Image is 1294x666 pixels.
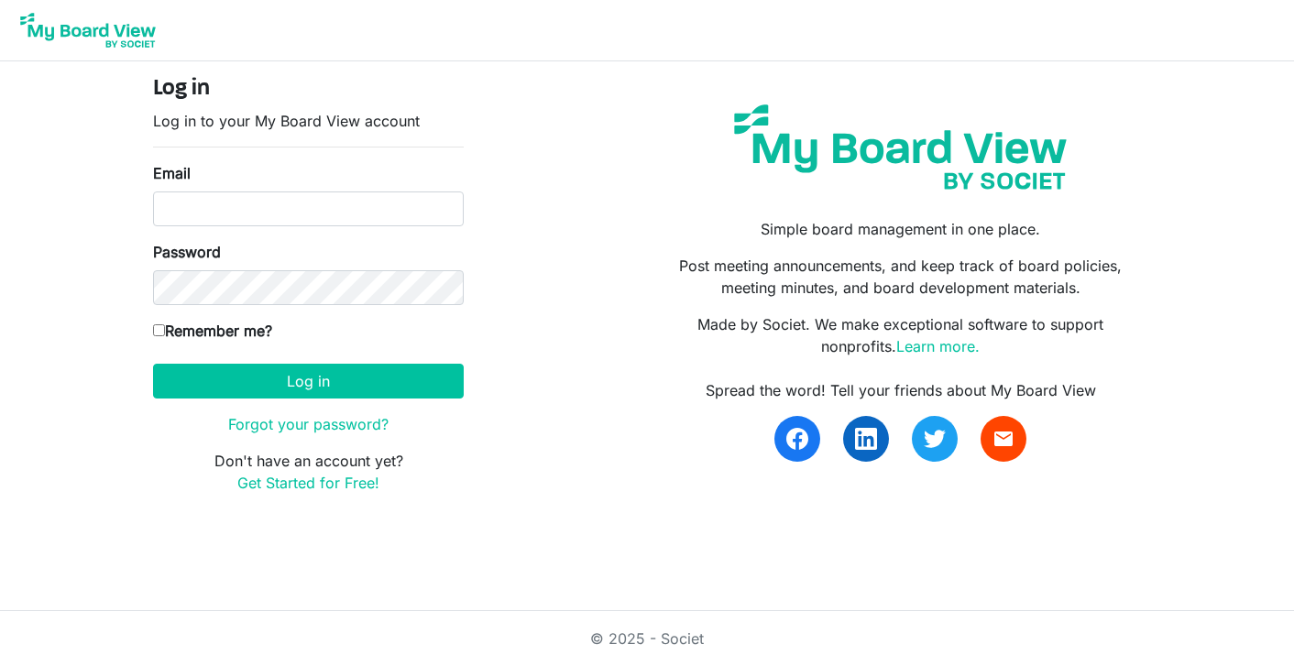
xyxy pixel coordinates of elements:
img: My Board View Logo [15,7,161,53]
a: Get Started for Free! [237,474,379,492]
img: my-board-view-societ.svg [720,91,1080,203]
h4: Log in [153,76,464,103]
img: twitter.svg [924,428,946,450]
p: Log in to your My Board View account [153,110,464,132]
label: Password [153,241,221,263]
input: Remember me? [153,324,165,336]
p: Post meeting announcements, and keep track of board policies, meeting minutes, and board developm... [661,255,1141,299]
a: © 2025 - Societ [590,629,704,648]
img: facebook.svg [786,428,808,450]
span: email [992,428,1014,450]
a: email [981,416,1026,462]
p: Simple board management in one place. [661,218,1141,240]
a: Forgot your password? [228,415,389,433]
a: Learn more. [896,337,980,355]
p: Made by Societ. We make exceptional software to support nonprofits. [661,313,1141,357]
p: Don't have an account yet? [153,450,464,494]
label: Email [153,162,191,184]
button: Log in [153,364,464,399]
img: linkedin.svg [855,428,877,450]
div: Spread the word! Tell your friends about My Board View [661,379,1141,401]
label: Remember me? [153,320,272,342]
